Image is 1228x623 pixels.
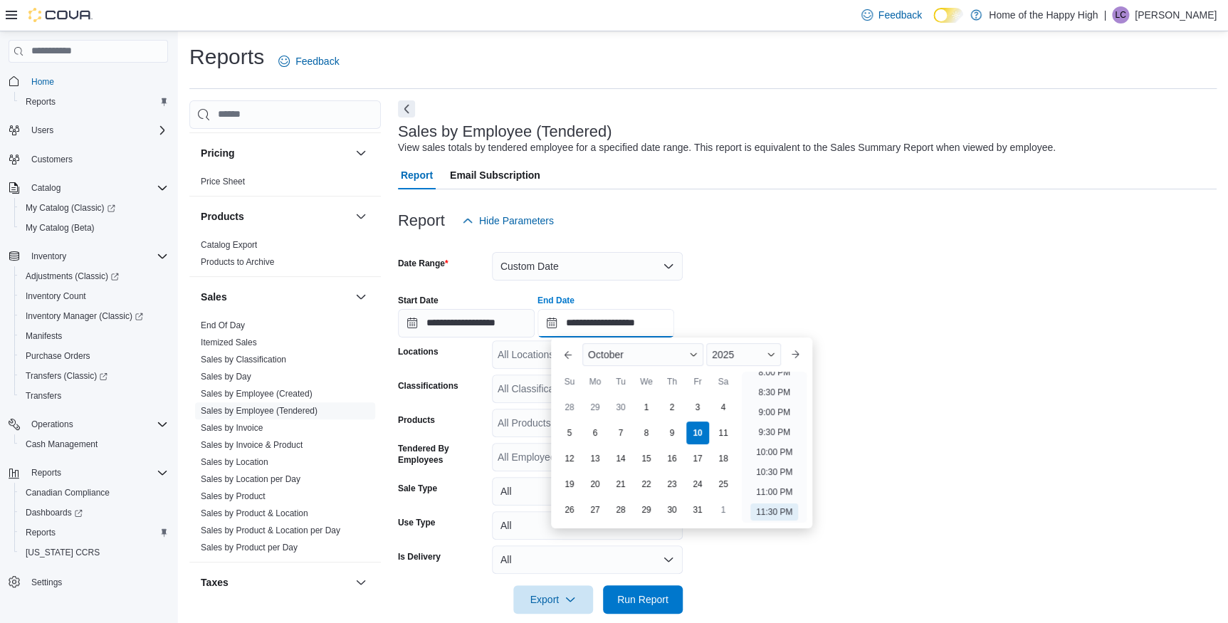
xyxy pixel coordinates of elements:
div: day-11 [712,422,735,444]
span: Sales by Product per Day [201,542,298,553]
span: [US_STATE] CCRS [26,547,100,558]
span: Cash Management [26,439,98,450]
span: Sales by Employee (Created) [201,388,313,399]
label: End Date [537,295,574,306]
a: Purchase Orders [20,347,96,365]
a: Adjustments (Classic) [14,266,174,286]
button: Reports [26,464,67,481]
span: Users [31,125,53,136]
div: day-29 [584,396,607,419]
span: Sales by Classification [201,354,286,365]
p: [PERSON_NAME] [1135,6,1217,23]
div: Lilly Colborn [1112,6,1129,23]
a: Sales by Day [201,372,251,382]
span: Transfers [26,390,61,402]
span: Dashboards [20,504,168,521]
button: Transfers [14,386,174,406]
div: day-8 [635,422,658,444]
span: My Catalog (Classic) [20,199,168,216]
a: Catalog Export [201,240,257,250]
div: day-7 [609,422,632,444]
h1: Reports [189,43,264,71]
span: Inventory Count [20,288,168,305]
a: Reports [20,524,61,541]
div: Sa [712,370,735,393]
div: day-16 [661,447,683,470]
button: Customers [3,149,174,169]
a: My Catalog (Classic) [14,198,174,218]
div: We [635,370,658,393]
span: Feedback [295,54,339,68]
span: Operations [26,416,168,433]
a: Feedback [273,47,345,75]
button: Taxes [352,574,369,591]
span: Canadian Compliance [26,487,110,498]
input: Dark Mode [933,8,963,23]
span: Catalog [31,182,61,194]
span: Inventory [31,251,66,262]
label: Is Delivery [398,551,441,562]
button: Canadian Compliance [14,483,174,503]
button: Run Report [603,585,683,614]
h3: Report [398,212,445,229]
a: Sales by Product [201,491,266,501]
div: day-21 [609,473,632,496]
li: 11:30 PM [750,503,798,520]
div: Th [661,370,683,393]
div: day-19 [558,473,581,496]
span: My Catalog (Beta) [20,219,168,236]
button: Inventory [3,246,174,266]
div: Tu [609,370,632,393]
span: Cash Management [20,436,168,453]
a: My Catalog (Beta) [20,219,100,236]
button: Next [398,100,415,117]
div: day-25 [712,473,735,496]
h3: Products [201,209,244,224]
span: Reports [31,467,61,478]
span: My Catalog (Classic) [26,202,115,214]
div: Mo [584,370,607,393]
a: Sales by Classification [201,355,286,365]
label: Products [398,414,435,426]
li: 11:00 PM [750,483,798,501]
span: Inventory Count [26,290,86,302]
a: Sales by Invoice [201,423,263,433]
img: Cova [28,8,93,22]
label: Locations [398,346,439,357]
span: Reports [26,96,56,108]
span: Run Report [617,592,668,607]
button: Users [26,122,59,139]
span: Dashboards [26,507,83,518]
li: 10:30 PM [750,464,798,481]
button: Sales [352,288,369,305]
span: Adjustments (Classic) [20,268,168,285]
span: Reports [20,524,168,541]
span: Inventory [26,248,168,265]
div: day-30 [609,396,632,419]
span: Customers [31,154,73,165]
a: [US_STATE] CCRS [20,544,105,561]
a: Dashboards [14,503,174,523]
span: October [588,349,624,360]
div: day-30 [661,498,683,521]
span: Sales by Product [201,491,266,502]
a: Transfers (Classic) [20,367,113,384]
button: Operations [3,414,174,434]
span: Transfers (Classic) [26,370,107,382]
span: Washington CCRS [20,544,168,561]
a: Feedback [856,1,928,29]
div: day-3 [686,396,709,419]
span: Manifests [20,328,168,345]
div: day-9 [661,422,683,444]
div: Pricing [189,173,381,196]
span: Products to Archive [201,256,274,268]
a: Sales by Invoice & Product [201,440,303,450]
a: Inventory Manager (Classic) [14,306,174,326]
button: [US_STATE] CCRS [14,543,174,562]
button: Cash Management [14,434,174,454]
div: day-28 [609,498,632,521]
a: Transfers [20,387,67,404]
label: Classifications [398,380,458,392]
span: Purchase Orders [20,347,168,365]
h3: Sales by Employee (Tendered) [398,123,612,140]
